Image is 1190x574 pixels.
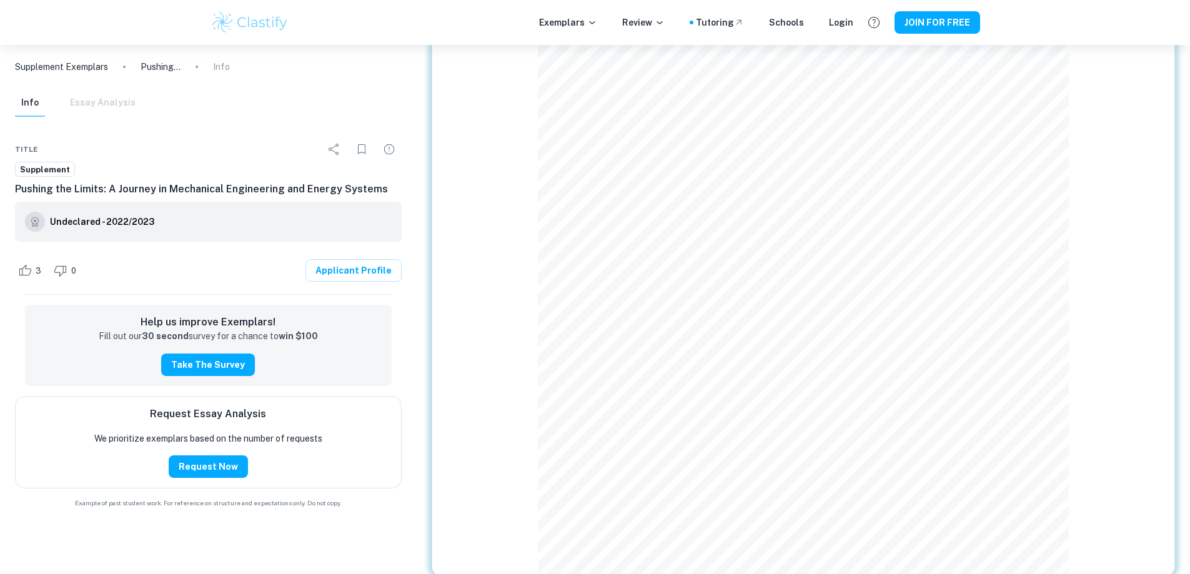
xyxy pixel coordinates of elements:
[15,144,38,155] span: Title
[142,331,189,341] strong: 30 second
[50,215,154,229] h6: Undeclared - 2022/2023
[161,354,255,376] button: Take the Survey
[15,89,45,117] button: Info
[35,315,382,330] h6: Help us improve Exemplars!
[829,16,853,29] a: Login
[15,260,48,280] div: Like
[169,455,248,478] button: Request Now
[29,265,48,277] span: 3
[211,10,290,35] img: Clastify logo
[50,212,154,232] a: Undeclared - 2022/2023
[15,498,402,508] span: Example of past student work. For reference on structure and expectations only. Do not copy.
[94,432,322,445] p: We prioritize exemplars based on the number of requests
[622,16,665,29] p: Review
[377,137,402,162] div: Report issue
[696,16,744,29] a: Tutoring
[64,265,83,277] span: 0
[769,16,804,29] a: Schools
[15,162,75,177] a: Supplement
[150,407,266,422] h6: Request Essay Analysis
[51,260,83,280] div: Dislike
[99,330,318,344] p: Fill out our survey for a chance to
[895,11,980,34] button: JOIN FOR FREE
[141,60,181,74] p: Pushing the Limits: A Journey in Mechanical Engineering and Energy Systems
[16,164,74,176] span: Supplement
[322,137,347,162] div: Share
[305,259,402,282] a: Applicant Profile
[539,16,597,29] p: Exemplars
[863,12,885,33] button: Help and Feedback
[15,60,108,74] a: Supplement Exemplars
[279,331,318,341] strong: win $100
[213,60,230,74] p: Info
[349,137,374,162] div: Bookmark
[15,182,402,197] h6: Pushing the Limits: A Journey in Mechanical Engineering and Energy Systems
